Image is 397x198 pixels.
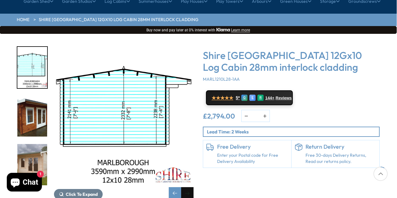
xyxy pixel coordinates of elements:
inbox-online-store-chat: Shopify online store chat [5,173,44,193]
p: Free 30-days Delivery Returns, Read our returns policy. [306,152,377,164]
p: Lead Time: 2 Weeks [207,128,379,135]
a: Shire [GEOGRAPHIC_DATA] 12Gx10 Log Cabin 28mm interlock cladding [39,17,198,23]
img: Shire Marlborough 12Gx10 Log Cabin 28mm interlock cladding - Best Shed [54,46,194,186]
span: 144+ [265,96,274,101]
img: 12x10MarlboroughINTERNALSMMFT28mmTEMP_b1fdb554-80b4-498a-8f3b-b9a7bb9bf9a8_200x200.jpg [17,47,47,88]
h6: Free Delivery [217,143,288,150]
span: Reviews [276,96,292,101]
a: Enter your Postal code for Free Delivery Availability [217,152,288,164]
div: R [257,95,264,101]
span: Click To Expand [66,191,98,197]
img: Marlborough1_4_-Recovered_0cedafef-55a9-4a54-8948-ddd76ea245d9_200x200.jpg [17,144,47,185]
img: Marlborough_11_0286c2a1-8bba-42c4-a94d-6282b60679f0_200x200.jpg [17,96,47,137]
span: ★★★★★ [212,95,233,101]
h6: Return Delivery [306,143,377,150]
div: 6 / 16 [17,143,48,186]
div: 4 / 16 [17,46,48,89]
div: 5 / 16 [17,95,48,137]
ins: £2,794.00 [203,113,235,119]
h3: Shire [GEOGRAPHIC_DATA] 12Gx10 Log Cabin 28mm interlock cladding [203,49,380,73]
div: G [241,95,248,101]
a: ★★★★★ 5* G E R 144+ Reviews [206,90,293,105]
span: MARL1210L28-1AA [203,76,240,82]
div: E [249,95,256,101]
a: HOME [17,17,29,23]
